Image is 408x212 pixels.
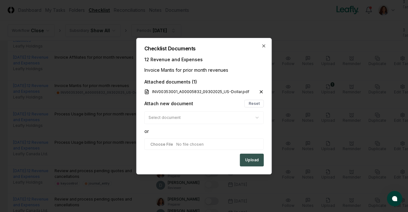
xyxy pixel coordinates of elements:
[240,154,264,166] button: Upload
[144,128,264,135] div: or
[144,100,193,107] div: Attach new document
[144,46,264,51] h2: Checklist Documents
[144,89,257,95] a: INV00353001_A00005832_09302025_US-Dollar.pdf
[144,78,264,85] div: Attached documents ( 1 )
[144,56,264,63] div: 12 Revenue and Expenses
[144,67,264,73] div: Invoice Mantis for prior month revenues
[244,100,264,107] button: Reset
